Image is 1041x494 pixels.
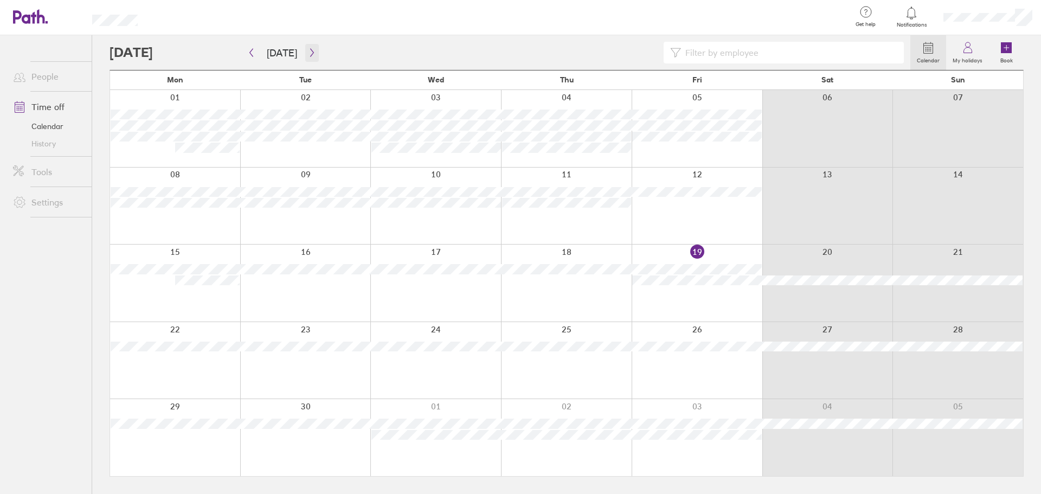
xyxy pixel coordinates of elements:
[258,44,306,62] button: [DATE]
[167,75,183,84] span: Mon
[4,66,92,87] a: People
[994,54,1019,64] label: Book
[4,96,92,118] a: Time off
[821,75,833,84] span: Sat
[4,118,92,135] a: Calendar
[299,75,312,84] span: Tue
[560,75,574,84] span: Thu
[428,75,444,84] span: Wed
[951,75,965,84] span: Sun
[894,22,929,28] span: Notifications
[681,42,897,63] input: Filter by employee
[946,35,989,70] a: My holidays
[4,191,92,213] a: Settings
[910,54,946,64] label: Calendar
[894,5,929,28] a: Notifications
[4,135,92,152] a: History
[848,21,883,28] span: Get help
[989,35,1024,70] a: Book
[910,35,946,70] a: Calendar
[692,75,702,84] span: Fri
[4,161,92,183] a: Tools
[946,54,989,64] label: My holidays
